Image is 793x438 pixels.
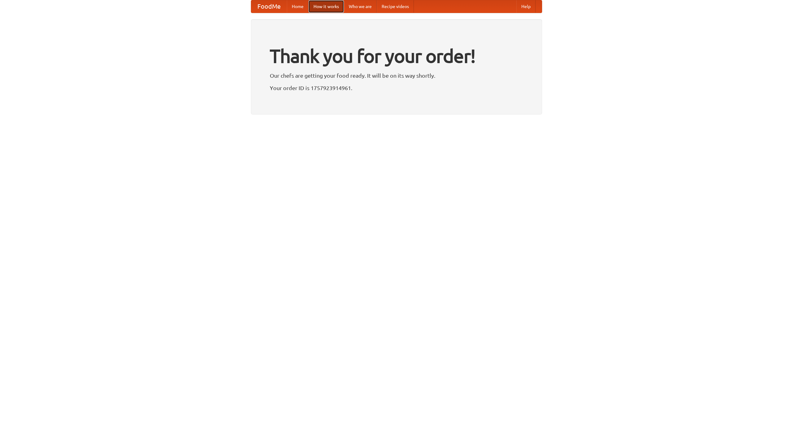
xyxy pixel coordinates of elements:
[287,0,309,13] a: Home
[344,0,377,13] a: Who we are
[270,71,523,80] p: Our chefs are getting your food ready. It will be on its way shortly.
[516,0,536,13] a: Help
[270,41,523,71] h1: Thank you for your order!
[377,0,414,13] a: Recipe videos
[309,0,344,13] a: How it works
[270,83,523,93] p: Your order ID is 1757923914961.
[251,0,287,13] a: FoodMe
